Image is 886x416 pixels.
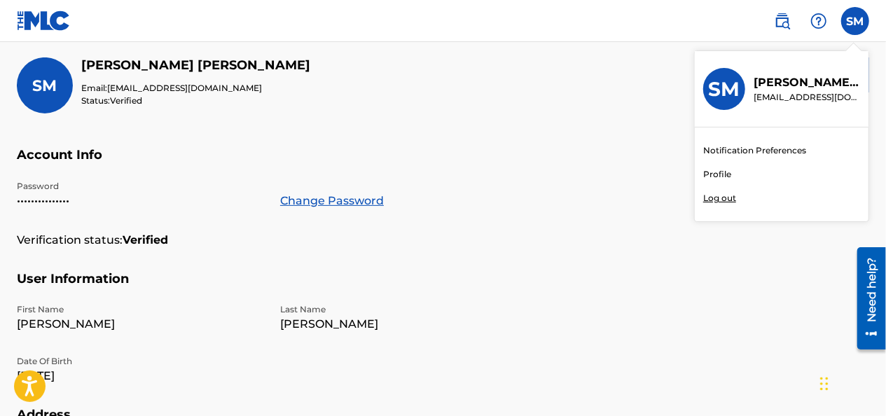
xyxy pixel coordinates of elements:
p: Password [17,180,263,193]
img: MLC Logo [17,11,71,31]
p: [DATE] [17,368,263,384]
h3: SM [709,77,740,102]
div: Drag [820,363,829,405]
strong: Verified [123,232,168,249]
iframe: Chat Widget [816,349,886,416]
h5: User Information [17,271,869,304]
h5: Sandy Moy Jr [81,57,310,74]
p: chiefhippy55@gmail.com [754,91,860,104]
img: help [810,13,827,29]
p: First Name [17,303,263,316]
p: Log out [703,192,736,204]
a: Notification Preferences [703,144,806,157]
p: Status: [81,95,310,107]
h5: Account Info [17,147,869,180]
p: Last Name [280,303,527,316]
img: search [774,13,791,29]
p: Email: [81,82,310,95]
p: [PERSON_NAME] [17,316,263,333]
iframe: Resource Center [847,242,886,355]
p: Date Of Birth [17,355,263,368]
p: [PERSON_NAME] [280,316,527,333]
a: Profile [703,168,731,181]
p: Verification status: [17,232,123,249]
span: SM [33,76,57,95]
span: [EMAIL_ADDRESS][DOMAIN_NAME] [107,83,262,93]
a: Public Search [768,7,796,35]
div: Help [805,7,833,35]
div: User Menu [841,7,869,35]
p: Sandy Moy Jr [754,74,860,91]
a: Change Password [280,193,384,209]
p: ••••••••••••••• [17,193,263,209]
span: Verified [110,95,142,106]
